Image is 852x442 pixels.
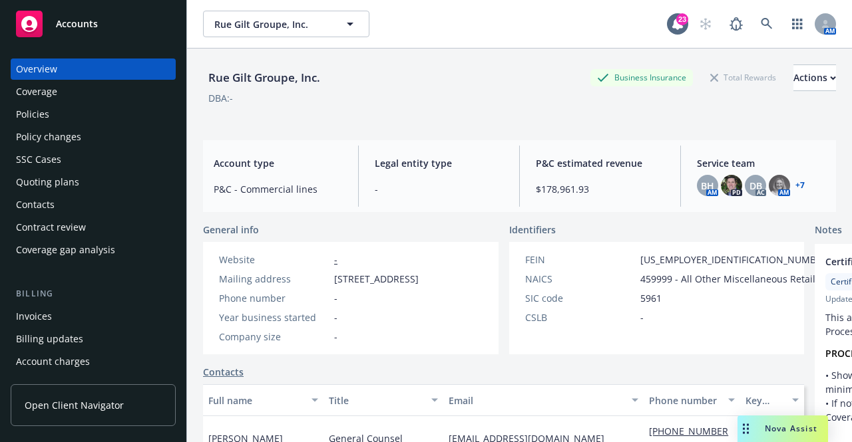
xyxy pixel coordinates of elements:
[676,13,688,25] div: 23
[443,384,644,416] button: Email
[649,393,720,407] div: Phone number
[11,126,176,148] a: Policy changes
[11,104,176,125] a: Policies
[644,384,740,416] button: Phone number
[16,328,83,350] div: Billing updates
[701,179,714,193] span: BH
[203,69,325,86] div: Rue Gilt Groupe, Inc.
[375,156,503,170] span: Legal entity type
[334,310,337,324] span: -
[723,11,749,37] a: Report a Bug
[795,181,805,189] a: +7
[765,423,817,434] span: Nova Assist
[11,328,176,350] a: Billing updates
[16,81,57,102] div: Coverage
[640,253,831,267] span: [US_EMPLOYER_IDENTIFICATION_NUMBER]
[203,223,259,237] span: General info
[525,253,635,267] div: FEIN
[214,156,342,170] span: Account type
[334,272,419,286] span: [STREET_ADDRESS]
[16,104,49,125] div: Policies
[219,310,329,324] div: Year business started
[16,58,57,80] div: Overview
[753,11,780,37] a: Search
[815,223,842,239] span: Notes
[16,171,79,193] div: Quoting plans
[219,330,329,344] div: Company size
[208,91,233,105] div: DBA: -
[219,272,329,286] div: Mailing address
[11,171,176,193] a: Quoting plans
[590,69,693,86] div: Business Insurance
[334,330,337,344] span: -
[323,384,444,416] button: Title
[11,58,176,80] a: Overview
[449,393,624,407] div: Email
[704,69,783,86] div: Total Rewards
[219,291,329,305] div: Phone number
[769,175,790,196] img: photo
[525,310,635,324] div: CSLB
[214,17,329,31] span: Rue Gilt Groupe, Inc.
[219,253,329,267] div: Website
[16,306,52,327] div: Invoices
[25,398,124,412] span: Open Client Navigator
[721,175,742,196] img: photo
[11,217,176,238] a: Contract review
[525,291,635,305] div: SIC code
[11,239,176,261] a: Coverage gap analysis
[738,415,754,442] div: Drag to move
[16,126,81,148] div: Policy changes
[640,291,662,305] span: 5961
[11,81,176,102] a: Coverage
[692,11,719,37] a: Start snowing
[793,65,836,90] div: Actions
[749,179,762,193] span: DB
[745,393,784,407] div: Key contact
[16,194,55,215] div: Contacts
[203,365,244,379] a: Contacts
[793,64,836,91] button: Actions
[11,287,176,300] div: Billing
[11,306,176,327] a: Invoices
[740,384,804,416] button: Key contact
[203,384,323,416] button: Full name
[536,182,664,196] span: $178,961.93
[214,182,342,196] span: P&C - Commercial lines
[536,156,664,170] span: P&C estimated revenue
[334,291,337,305] span: -
[509,223,556,237] span: Identifiers
[11,351,176,372] a: Account charges
[203,11,369,37] button: Rue Gilt Groupe, Inc.
[11,149,176,170] a: SSC Cases
[11,194,176,215] a: Contacts
[16,239,115,261] div: Coverage gap analysis
[11,5,176,43] a: Accounts
[640,310,644,324] span: -
[16,351,90,372] div: Account charges
[334,253,337,266] a: -
[697,156,825,170] span: Service team
[16,217,86,238] div: Contract review
[329,393,424,407] div: Title
[784,11,811,37] a: Switch app
[16,149,61,170] div: SSC Cases
[738,415,828,442] button: Nova Assist
[56,19,98,29] span: Accounts
[525,272,635,286] div: NAICS
[640,272,829,286] span: 459999 - All Other Miscellaneous Retailers
[208,393,304,407] div: Full name
[375,182,503,196] span: -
